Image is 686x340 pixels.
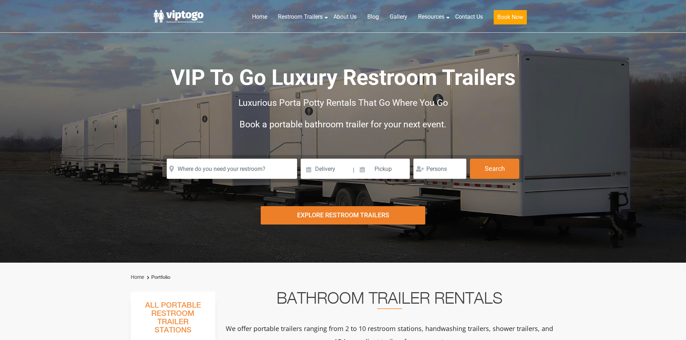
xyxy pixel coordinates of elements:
[355,159,410,179] input: Pickup
[131,274,144,280] a: Home
[413,159,466,179] input: Persons
[470,159,519,179] button: Search
[328,9,362,25] a: About Us
[488,9,532,29] a: Book Now
[384,9,413,25] a: Gallery
[261,206,425,225] div: Explore Restroom Trailers
[413,9,450,25] a: Resources
[225,292,554,309] h2: Bathroom Trailer Rentals
[247,9,273,25] a: Home
[167,159,297,179] input: Where do you need your restroom?
[301,159,352,179] input: Delivery
[353,159,354,182] span: |
[450,9,488,25] a: Contact Us
[273,9,328,25] a: Restroom Trailers
[239,119,447,130] span: Book a portable bathroom trailer for your next event.
[494,10,527,24] button: Book Now
[171,65,516,90] span: VIP To Go Luxury Restroom Trailers
[362,9,384,25] a: Blog
[238,98,448,108] span: Luxurious Porta Potty Rentals That Go Where You Go
[145,273,170,282] li: Portfolio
